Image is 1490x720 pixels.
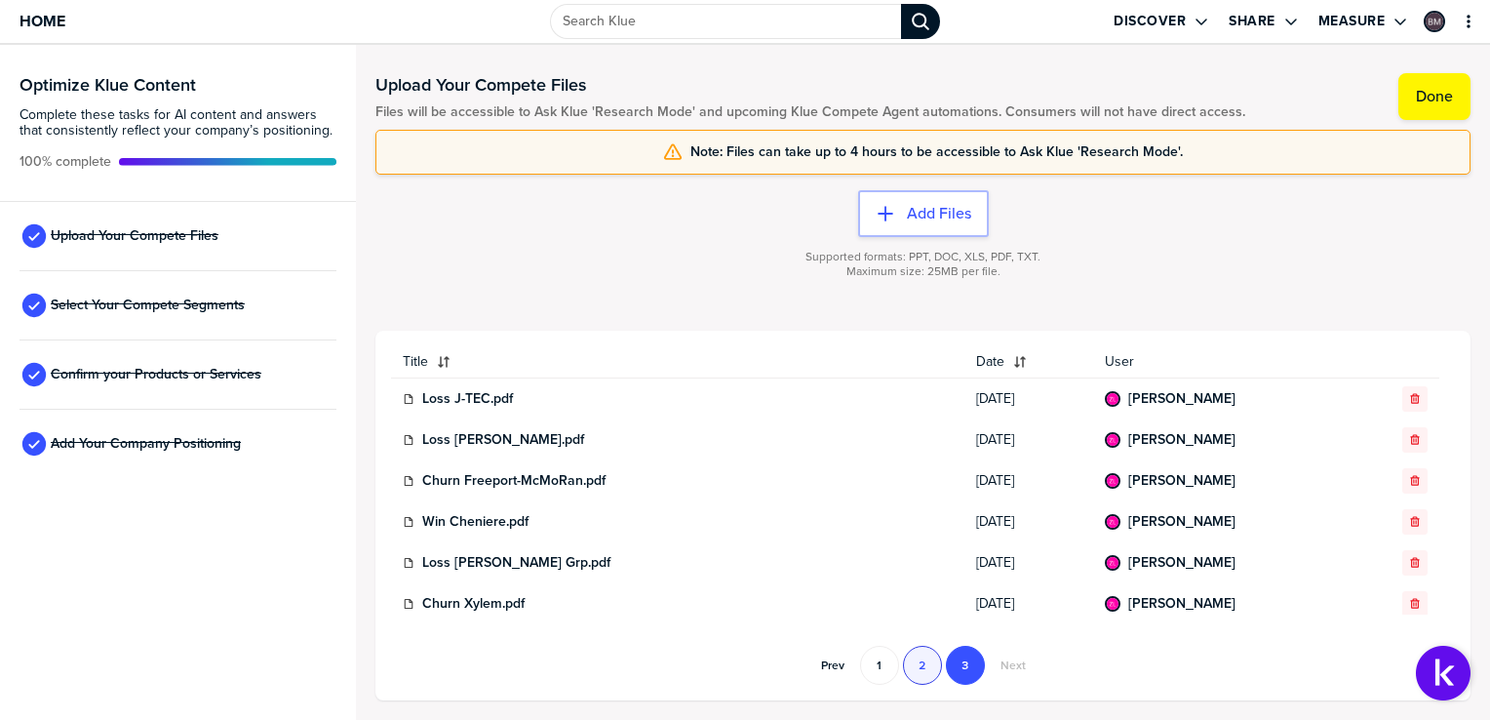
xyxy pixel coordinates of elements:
[976,432,1081,448] span: [DATE]
[976,596,1081,612] span: [DATE]
[1128,473,1235,489] a: [PERSON_NAME]
[846,264,1000,279] span: Maximum size: 25MB per file.
[422,391,513,407] a: Loss J-TEC.pdf
[1107,434,1118,446] img: fb8a0991c78e90bc5b70c72b6518eb6d-sml.png
[1398,73,1470,120] button: Done
[964,346,1093,378] button: Date
[1107,393,1118,405] img: fb8a0991c78e90bc5b70c72b6518eb6d-sml.png
[903,646,942,685] button: Go to page 2
[1128,432,1235,448] a: [PERSON_NAME]
[1107,557,1118,569] img: fb8a0991c78e90bc5b70c72b6518eb6d-sml.png
[422,596,525,612] a: Churn Xylem.pdf
[1107,516,1118,528] img: fb8a0991c78e90bc5b70c72b6518eb6d-sml.png
[1416,87,1453,106] label: Done
[1128,514,1235,530] a: [PERSON_NAME]
[391,346,964,378] button: Title
[20,13,65,29] span: Home
[1229,13,1275,30] label: Share
[807,646,1039,685] nav: Pagination Navigation
[805,250,1040,264] span: Supported formats: PPT, DOC, XLS, PDF, TXT.
[1128,596,1235,612] a: [PERSON_NAME]
[1422,9,1447,34] a: Edit Profile
[976,473,1081,489] span: [DATE]
[976,354,1004,370] span: Date
[1105,391,1120,407] div: Zev Lewis
[1128,391,1235,407] a: [PERSON_NAME]
[858,190,989,237] button: Add Files
[1424,11,1445,32] div: Barb Mard
[422,473,606,489] a: Churn Freeport-McMoRan.pdf
[860,646,899,685] button: Go to page 1
[907,204,971,223] label: Add Files
[51,298,245,313] span: Select Your Compete Segments
[1416,646,1470,700] button: Open Support Center
[1318,13,1386,30] label: Measure
[901,4,940,39] div: Search Klue
[976,391,1081,407] span: [DATE]
[1107,598,1118,610] img: fb8a0991c78e90bc5b70c72b6518eb6d-sml.png
[1128,555,1235,571] a: [PERSON_NAME]
[550,4,901,39] input: Search Klue
[422,555,610,571] a: Loss [PERSON_NAME] Grp.pdf
[403,354,428,370] span: Title
[51,367,261,382] span: Confirm your Products or Services
[1107,475,1118,487] img: fb8a0991c78e90bc5b70c72b6518eb6d-sml.png
[51,436,241,452] span: Add Your Company Positioning
[976,555,1081,571] span: [DATE]
[976,514,1081,530] span: [DATE]
[989,646,1038,685] button: Go to next page
[690,144,1183,160] span: Note: Files can take up to 4 hours to be accessible to Ask Klue 'Research Mode'.
[1105,555,1120,571] div: Zev Lewis
[51,228,218,244] span: Upload Your Compete Files
[1114,13,1186,30] label: Discover
[20,154,111,170] span: Active
[1105,432,1120,448] div: Zev Lewis
[375,73,1245,97] h1: Upload Your Compete Files
[1105,596,1120,612] div: Zev Lewis
[20,76,336,94] h3: Optimize Klue Content
[422,432,584,448] a: Loss [PERSON_NAME].pdf
[422,514,529,530] a: Win Cheniere.pdf
[1105,354,1345,370] span: User
[1105,473,1120,489] div: Zev Lewis
[1426,13,1443,30] img: 773b312f6bb182941ae6a8f00171ac48-sml.png
[20,107,336,139] span: Complete these tasks for AI content and answers that consistently reflect your company’s position...
[809,646,856,685] button: Go to previous page
[1105,514,1120,530] div: Zev Lewis
[375,104,1245,120] span: Files will be accessible to Ask Klue 'Research Mode' and upcoming Klue Compete Agent automations....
